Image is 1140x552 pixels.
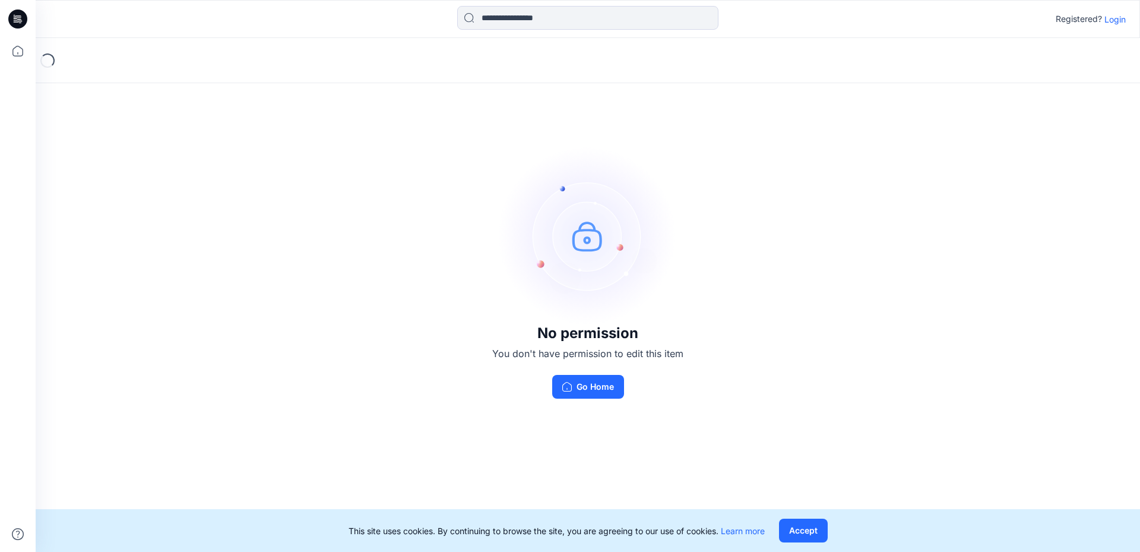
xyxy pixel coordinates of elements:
h3: No permission [492,325,683,342]
button: Accept [779,519,828,542]
p: Login [1104,13,1126,26]
p: Registered? [1056,12,1102,26]
p: You don't have permission to edit this item [492,346,683,361]
a: Learn more [721,526,765,536]
p: This site uses cookies. By continuing to browse the site, you are agreeing to our use of cookies. [349,525,765,537]
button: Go Home [552,375,624,399]
img: no-perm.svg [499,147,677,325]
